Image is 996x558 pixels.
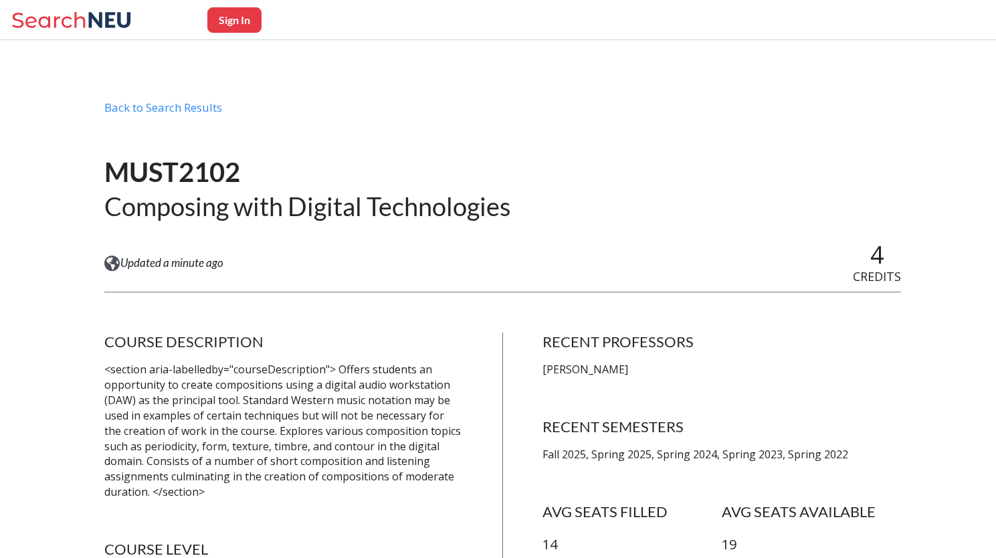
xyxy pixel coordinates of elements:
div: Back to Search Results [104,100,901,126]
span: CREDITS [853,268,901,284]
p: 19 [722,535,901,555]
p: <section aria-labelledby="courseDescription"> Offers students an opportunity to create compositio... [104,362,463,500]
h4: AVG SEATS FILLED [542,502,722,521]
span: Updated a minute ago [120,256,223,270]
p: Fall 2025, Spring 2025, Spring 2024, Spring 2023, Spring 2022 [542,447,901,462]
h4: RECENT SEMESTERS [542,417,901,436]
button: Sign In [207,7,262,33]
h2: Composing with Digital Technologies [104,190,510,223]
p: [PERSON_NAME] [542,362,901,377]
h4: AVG SEATS AVAILABLE [722,502,901,521]
h4: COURSE DESCRIPTION [104,333,463,351]
span: 4 [870,238,884,271]
p: 14 [542,535,722,555]
h4: RECENT PROFESSORS [542,333,901,351]
h1: MUST2102 [104,155,510,189]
